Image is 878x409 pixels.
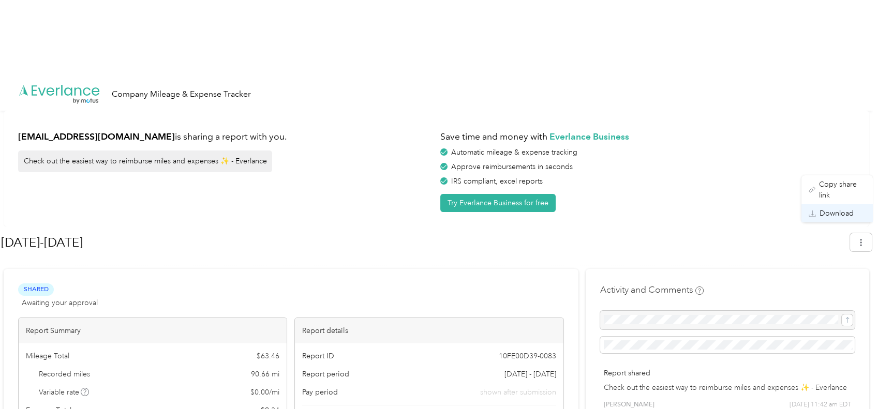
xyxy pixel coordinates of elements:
[549,131,629,142] strong: Everlance Business
[451,148,577,157] span: Automatic mileage & expense tracking
[819,179,866,201] span: Copy share link
[112,88,251,101] div: Company Mileage & Expense Tracker
[302,351,334,361] span: Report ID
[604,382,851,393] p: Check out the easiest way to reimburse miles and expenses ✨ - Everlance
[604,368,851,378] p: Report shared
[302,369,349,380] span: Report period
[451,162,573,171] span: Approve reimbursements in seconds
[504,369,556,380] span: [DATE] - [DATE]
[499,351,556,361] span: 10FE00D39-0083
[820,208,854,219] span: Download
[18,150,272,172] div: Check out the easiest way to reimburse miles and expenses ✨ - Everlance
[302,387,338,398] span: Pay period
[480,387,556,398] span: shown after submission
[440,194,556,212] button: Try Everlance Business for free
[39,387,90,398] span: Variable rate
[22,297,98,308] span: Awaiting your approval
[440,130,855,143] h1: Save time and money with
[18,131,175,142] strong: [EMAIL_ADDRESS][DOMAIN_NAME]
[251,369,279,380] span: 90.66 mi
[250,387,279,398] span: $ 0.00 / mi
[600,283,704,296] h4: Activity and Comments
[295,318,563,343] div: Report details
[451,177,543,186] span: IRS compliant, excel reports
[1,230,843,255] h1: 9/15/25-9/28/25
[18,283,54,295] span: Shared
[19,318,287,343] div: Report Summary
[257,351,279,361] span: $ 63.46
[18,130,433,143] h1: is sharing a report with you.
[39,369,90,380] span: Recorded miles
[26,351,69,361] span: Mileage Total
